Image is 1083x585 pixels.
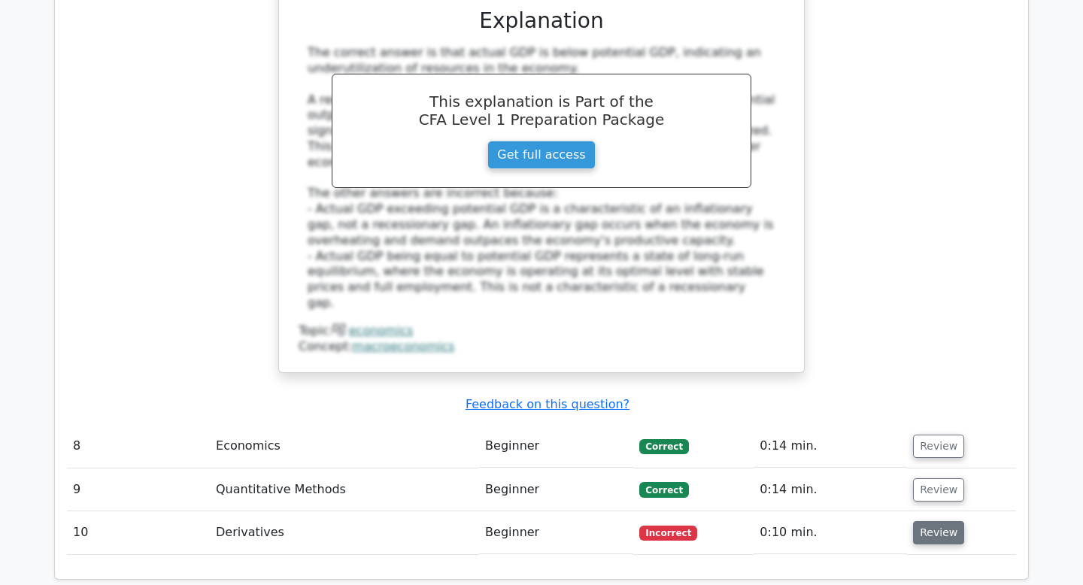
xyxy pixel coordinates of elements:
button: Review [913,478,964,502]
td: 10 [67,511,210,554]
h3: Explanation [308,8,775,34]
td: Quantitative Methods [210,468,479,511]
td: Derivatives [210,511,479,554]
div: Topic: [299,323,784,339]
span: Correct [639,439,688,454]
div: The correct answer is that actual GDP is below potential GDP, indicating an underutilization of r... [308,45,775,311]
td: 9 [67,468,210,511]
td: Beginner [479,511,633,554]
td: 0:14 min. [754,468,907,511]
td: 8 [67,425,210,468]
td: 0:10 min. [754,511,907,554]
span: Correct [639,482,688,497]
a: Feedback on this question? [466,397,629,411]
button: Review [913,435,964,458]
span: Incorrect [639,526,697,541]
a: macroeconomics [353,339,455,353]
td: Beginner [479,425,633,468]
div: Concept: [299,339,784,355]
td: Beginner [479,468,633,511]
a: Get full access [487,141,595,169]
a: economics [349,323,414,338]
td: Economics [210,425,479,468]
td: 0:14 min. [754,425,907,468]
button: Review [913,521,964,544]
